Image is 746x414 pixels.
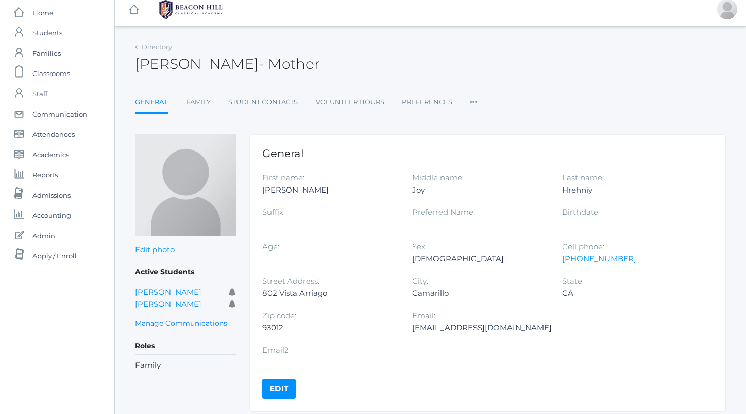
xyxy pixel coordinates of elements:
[228,92,298,112] a: Student Contacts
[135,56,320,72] h2: [PERSON_NAME]
[262,147,713,159] h1: General
[412,287,547,299] div: Camarillo
[412,242,427,251] label: Sex:
[412,173,464,182] label: Middle name:
[32,124,75,144] span: Attendances
[262,173,304,182] label: First name:
[135,92,168,114] a: General
[32,43,61,63] span: Families
[562,207,600,217] label: Birthdate:
[229,300,236,308] i: Receives communications for this student
[412,311,435,320] label: Email:
[412,322,552,334] div: [EMAIL_ADDRESS][DOMAIN_NAME]
[135,360,236,371] li: Family
[562,276,584,286] label: State:
[262,379,296,399] a: Edit
[262,276,319,286] label: Street Address:
[562,287,697,299] div: CA
[32,84,47,104] span: Staff
[135,337,236,355] h5: Roles
[32,104,87,124] span: Communication
[142,43,172,51] a: Directory
[262,345,290,355] label: Email2:
[32,23,62,43] span: Students
[262,287,397,299] div: 802 Vista Arriago
[412,207,475,217] label: Preferred Name:
[262,207,285,217] label: Suffix:
[262,184,397,196] div: [PERSON_NAME]
[186,92,211,112] a: Family
[135,287,201,297] a: [PERSON_NAME]
[32,205,71,225] span: Accounting
[32,63,70,84] span: Classrooms
[32,185,71,205] span: Admissions
[229,288,236,296] i: Receives communications for this student
[412,184,547,196] div: Joy
[32,3,53,23] span: Home
[32,225,55,246] span: Admin
[32,165,58,185] span: Reports
[402,92,452,112] a: Preferences
[412,253,547,265] div: [DEMOGRAPHIC_DATA]
[135,318,227,329] a: Manage Communications
[262,322,397,334] div: 93012
[135,245,175,254] a: Edit photo
[562,184,697,196] div: Hrehniy
[135,134,236,236] img: Charmaine Hrehniy
[135,264,236,281] h5: Active Students
[562,173,604,182] label: Last name:
[562,242,604,251] label: Cell phone:
[562,254,636,264] a: [PHONE_NUMBER]
[316,92,384,112] a: Volunteer Hours
[412,276,428,286] label: City:
[262,311,296,320] label: Zip code:
[32,246,77,266] span: Apply / Enroll
[135,299,201,309] a: [PERSON_NAME]
[259,55,320,72] span: - Mother
[32,144,69,165] span: Academics
[262,242,279,251] label: Age:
